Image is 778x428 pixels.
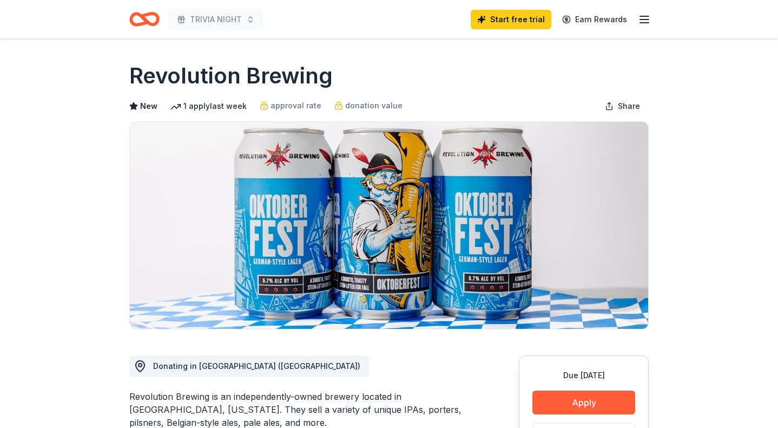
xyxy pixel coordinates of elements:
a: Earn Rewards [556,10,634,29]
img: Image for Revolution Brewing [130,122,648,329]
span: Share [618,100,640,113]
span: approval rate [271,99,321,112]
button: Apply [532,391,635,414]
span: TRIVIA NIGHT [190,13,242,26]
button: Share [596,95,649,117]
a: Home [129,7,160,32]
div: Due [DATE] [532,369,635,382]
span: donation value [345,99,403,112]
a: approval rate [260,99,321,112]
div: 1 apply last week [170,100,247,113]
span: Donating in [GEOGRAPHIC_DATA] ([GEOGRAPHIC_DATA]) [153,361,360,371]
h1: Revolution Brewing [129,61,333,91]
a: donation value [334,99,403,112]
button: TRIVIA NIGHT [168,9,263,30]
a: Start free trial [471,10,551,29]
span: New [140,100,157,113]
